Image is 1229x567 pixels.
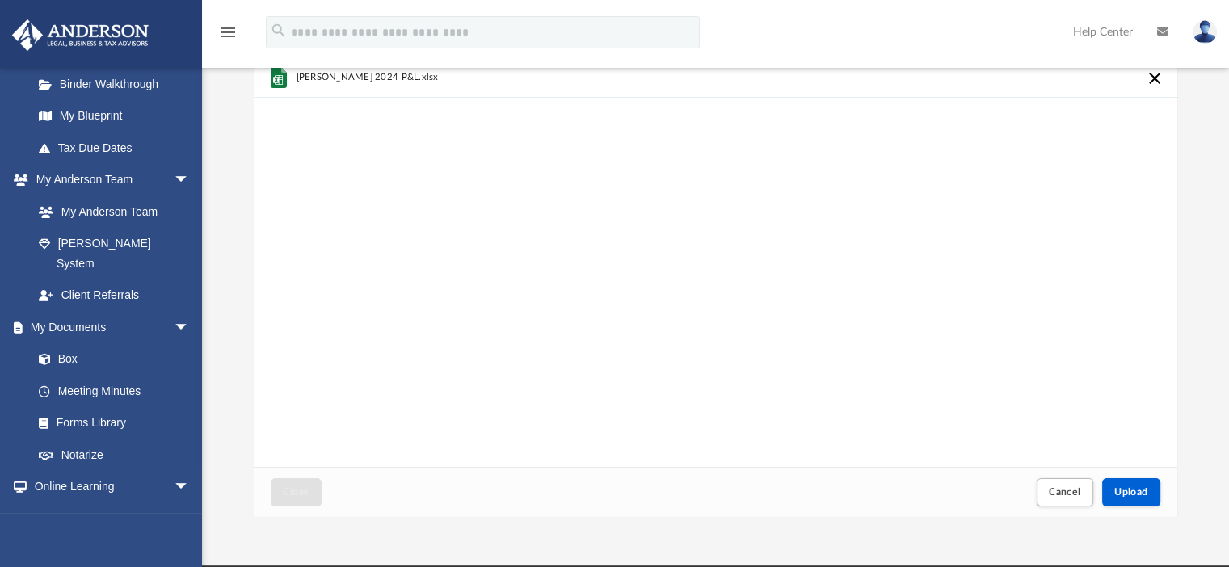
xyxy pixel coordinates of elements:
span: Cancel [1049,487,1081,497]
i: menu [218,23,238,42]
a: Forms Library [23,407,198,439]
span: arrow_drop_down [174,164,206,197]
a: menu [218,31,238,42]
a: Notarize [23,439,206,471]
button: Upload [1102,478,1160,506]
span: Close [283,487,309,497]
i: search [270,22,288,40]
a: My Documentsarrow_drop_down [11,311,206,343]
a: My Blueprint [23,100,206,132]
button: Cancel this upload [1145,69,1164,88]
span: [PERSON_NAME] 2024 P&L.xlsx [296,72,438,82]
div: grid [254,57,1178,468]
a: Client Referrals [23,279,206,312]
a: Courses [23,502,206,535]
span: arrow_drop_down [174,471,206,504]
img: Anderson Advisors Platinum Portal [7,19,154,51]
span: arrow_drop_down [174,311,206,344]
a: [PERSON_NAME] System [23,228,206,279]
div: Upload [254,57,1178,517]
button: Close [271,478,321,506]
a: My Anderson Team [23,195,198,228]
a: My Anderson Teamarrow_drop_down [11,164,206,196]
a: Online Learningarrow_drop_down [11,471,206,503]
img: User Pic [1193,20,1217,44]
a: Tax Due Dates [23,132,214,164]
a: Meeting Minutes [23,375,206,407]
a: Binder Walkthrough [23,68,214,100]
a: Box [23,343,198,376]
button: Cancel [1037,478,1093,506]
